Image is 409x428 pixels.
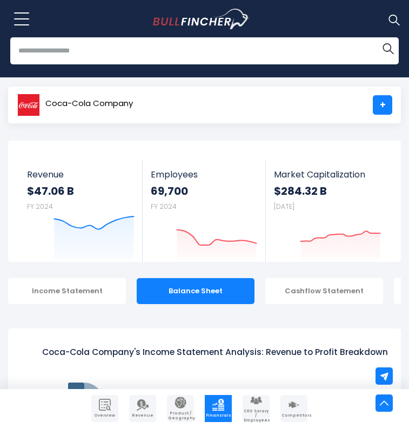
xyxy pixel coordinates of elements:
[151,184,257,198] strong: 69,700
[27,169,135,180] span: Revenue
[274,202,294,211] small: [DATE]
[130,413,155,418] span: Revenue
[8,278,126,304] div: Income Statement
[151,169,257,180] span: Employees
[17,95,133,115] a: Coca-Cola Company
[92,413,117,418] span: Overview
[17,94,40,116] img: KO logo
[153,9,250,29] img: Bullfincher logo
[168,411,193,420] span: Product / Geography
[244,409,269,423] span: CEO Salary / Employees
[266,160,389,262] a: Market Capitalization $284.32 B [DATE]
[45,99,133,108] span: Coca-Cola Company
[274,169,381,180] span: Market Capitalization
[265,278,383,304] div: Cashflow Statement
[377,37,399,59] button: Search
[19,160,143,262] a: Revenue $47.06 B FY 2024
[243,395,270,422] a: Company Employees
[205,395,232,422] a: Company Financials
[274,184,381,198] strong: $284.32 B
[153,9,269,29] a: Go to homepage
[281,413,306,418] span: Competitors
[167,395,194,422] a: Company Product/Geography
[373,95,392,115] a: +
[280,395,307,422] a: Company Competitors
[27,184,135,198] strong: $47.06 B
[151,202,177,211] small: FY 2024
[143,160,265,262] a: Employees 69,700 FY 2024
[129,395,156,422] a: Company Revenue
[206,413,231,418] span: Financials
[42,346,388,358] tspan: Coca-Cola Company's Income Statement Analysis: Revenue to Profit Breakdown
[27,202,53,211] small: FY 2024
[91,395,118,422] a: Company Overview
[137,278,254,304] div: Balance Sheet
